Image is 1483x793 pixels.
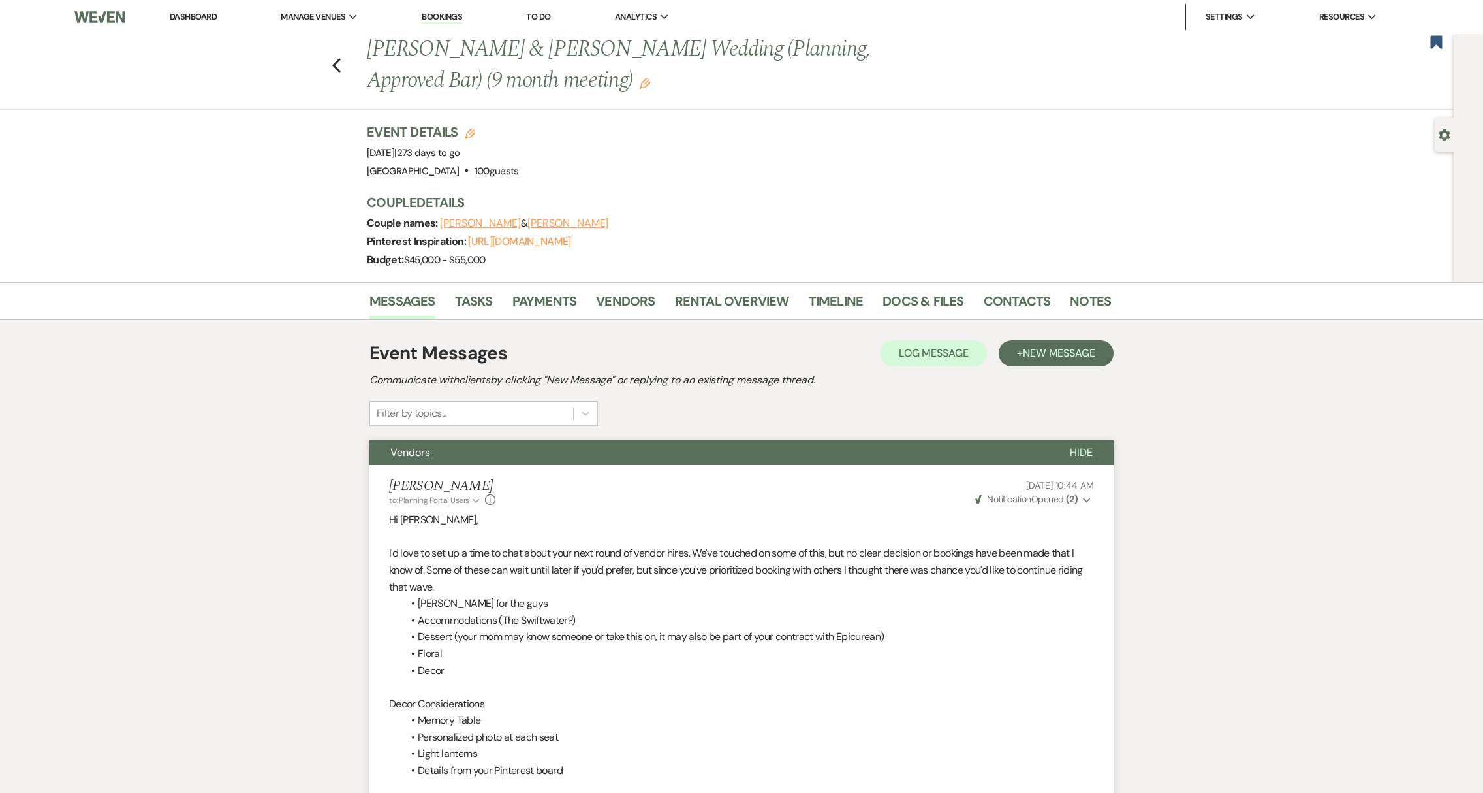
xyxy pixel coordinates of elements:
span: New Message [1023,346,1095,360]
span: Log Message [899,346,969,360]
button: Vendors [369,440,1049,465]
button: [PERSON_NAME] [527,218,608,229]
span: 273 days to go [397,146,460,159]
a: Tasks [455,291,493,319]
li: Accommodations (The Swiftwater?) [402,612,1094,629]
a: Timeline [809,291,864,319]
a: Vendors [596,291,655,319]
img: Weven Logo [74,3,125,31]
span: Manage Venues [281,10,345,24]
a: Notes [1070,291,1111,319]
span: 100 guests [475,165,519,178]
button: Open lead details [1439,128,1450,140]
span: Pinterest Inspiration: [367,235,468,248]
a: Bookings [422,11,462,24]
a: Contacts [984,291,1051,319]
li: Floral [402,645,1094,662]
h2: Communicate with clients by clicking "New Message" or replying to an existing message thread. [369,372,1114,388]
span: Analytics [615,10,657,24]
a: Rental Overview [675,291,789,319]
li: Dessert (your mom may know someone or take this on, it may also be part of your contract with Epi... [402,628,1094,645]
p: I'd love to set up a time to chat about your next round of vendor hires. We've touched on some of... [389,545,1094,595]
span: [DATE] [367,146,460,159]
li: Personalized photo at each seat [402,729,1094,746]
strong: ( 2 ) [1066,493,1078,505]
span: to: Planning Portal Users [389,495,469,506]
button: NotificationOpened (2) [973,493,1094,506]
span: $45,000 - $55,000 [404,253,486,267]
li: Memory Table [402,712,1094,729]
h3: Couple Details [367,193,1098,212]
span: Settings [1206,10,1243,24]
span: Opened [975,493,1078,505]
li: Light lanterns [402,745,1094,762]
span: & [440,217,608,230]
button: +New Message [999,340,1114,366]
button: [PERSON_NAME] [440,218,521,229]
a: Dashboard [170,11,217,22]
button: to: Planning Portal Users [389,494,482,506]
li: Details from your Pinterest board [402,762,1094,779]
h5: [PERSON_NAME] [389,478,495,494]
span: Resources [1319,10,1364,24]
a: To Do [526,11,550,22]
span: Hide [1070,445,1093,459]
a: Payments [512,291,577,319]
a: [URL][DOMAIN_NAME] [468,235,570,248]
button: Edit [640,77,650,89]
span: Budget: [367,253,404,267]
h1: [PERSON_NAME] & [PERSON_NAME] Wedding (Planning, Approved Bar) (9 month meeting) [367,34,952,96]
li: Decor [402,662,1094,679]
span: [DATE] 10:44 AM [1026,479,1094,491]
button: Hide [1049,440,1114,465]
li: [PERSON_NAME] for the guys [402,595,1094,612]
p: Hi [PERSON_NAME], [389,511,1094,528]
button: Log Message [881,340,987,366]
span: Couple names: [367,216,440,230]
h3: Event Details [367,123,519,141]
span: Notification [987,493,1031,505]
p: Decor Considerations [389,696,1094,713]
span: [GEOGRAPHIC_DATA] [367,165,459,178]
span: Vendors [390,445,430,459]
h1: Event Messages [369,340,507,367]
a: Docs & Files [882,291,963,319]
div: Filter by topics... [377,406,446,421]
span: | [394,146,460,159]
a: Messages [369,291,435,319]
